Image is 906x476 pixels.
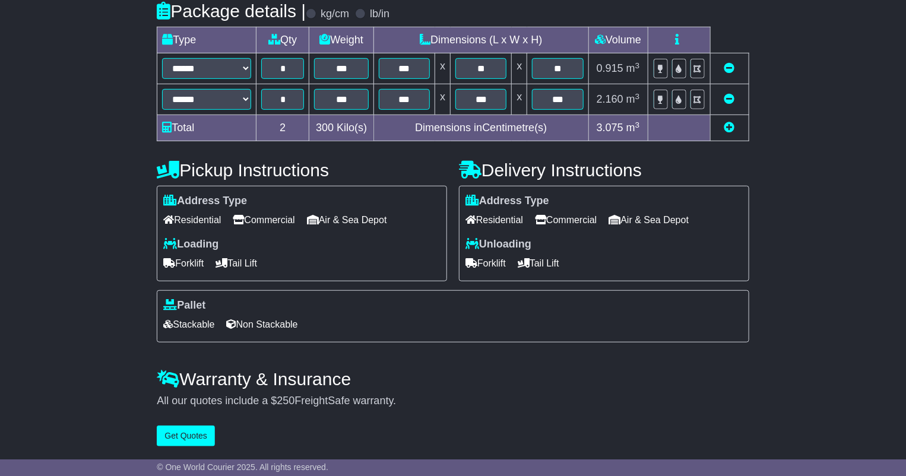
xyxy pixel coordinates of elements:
td: x [435,84,451,115]
label: Address Type [465,195,549,208]
span: m [626,62,640,74]
button: Get Quotes [157,426,215,446]
span: 3.075 [597,122,623,134]
td: Dimensions in Centimetre(s) [374,115,589,141]
td: x [512,84,527,115]
a: Add new item [724,122,735,134]
h4: Pickup Instructions [157,160,447,180]
span: Residential [465,211,523,229]
span: Tail Lift [518,254,559,272]
sup: 3 [635,92,640,101]
h4: Package details | [157,1,306,21]
td: x [435,53,451,84]
a: Remove this item [724,93,735,105]
span: © One World Courier 2025. All rights reserved. [157,462,328,472]
td: Total [157,115,256,141]
h4: Delivery Instructions [459,160,749,180]
a: Remove this item [724,62,735,74]
td: Dimensions (L x W x H) [374,27,589,53]
div: All our quotes include a $ FreightSafe warranty. [157,395,749,408]
span: 0.915 [597,62,623,74]
label: Pallet [163,299,205,312]
span: 250 [277,395,294,407]
span: Air & Sea Depot [307,211,387,229]
label: kg/cm [321,8,349,21]
span: 2.160 [597,93,623,105]
span: Residential [163,211,221,229]
td: Type [157,27,256,53]
td: Qty [256,27,309,53]
td: Weight [309,27,374,53]
span: Stackable [163,315,214,334]
label: Address Type [163,195,247,208]
label: Loading [163,238,218,251]
span: Forklift [163,254,204,272]
span: Non Stackable [227,315,298,334]
sup: 3 [635,61,640,70]
td: Kilo(s) [309,115,374,141]
span: m [626,122,640,134]
td: x [512,53,527,84]
td: Volume [588,27,648,53]
span: 300 [316,122,334,134]
td: 2 [256,115,309,141]
span: Air & Sea Depot [609,211,689,229]
span: Tail Lift [216,254,257,272]
span: Commercial [233,211,294,229]
h4: Warranty & Insurance [157,369,749,389]
span: Commercial [535,211,597,229]
span: Forklift [465,254,506,272]
sup: 3 [635,120,640,129]
label: Unloading [465,238,531,251]
label: lb/in [370,8,389,21]
span: m [626,93,640,105]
